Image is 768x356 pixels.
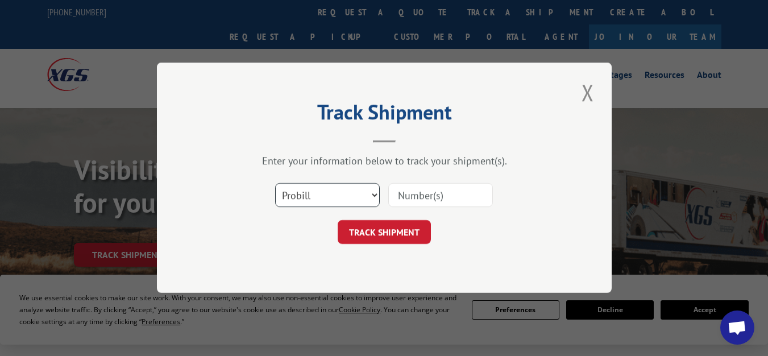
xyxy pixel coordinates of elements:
button: Close modal [578,77,597,108]
input: Number(s) [388,184,493,208]
h2: Track Shipment [214,104,555,126]
button: TRACK SHIPMENT [338,221,431,245]
div: Enter your information below to track your shipment(s). [214,155,555,168]
a: Open chat [720,311,754,345]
